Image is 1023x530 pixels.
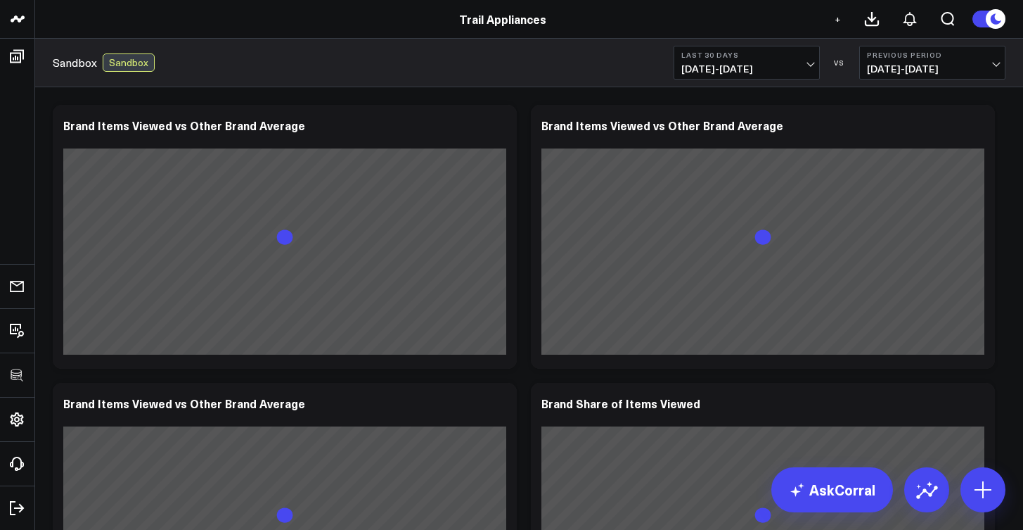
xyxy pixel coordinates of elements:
div: Brand Items Viewed vs Other Brand Average [63,118,305,133]
div: Brand Items Viewed vs Other Brand Average [63,396,305,411]
div: VS [827,58,852,67]
button: Previous Period[DATE]-[DATE] [859,46,1005,80]
div: Sandbox [103,53,155,72]
b: Previous Period [867,51,998,59]
button: + [829,11,846,27]
a: Trail Appliances [459,11,546,27]
span: + [835,14,841,24]
span: [DATE] - [DATE] [867,63,998,75]
div: Brand Share of Items Viewed [541,396,700,411]
a: Sandbox [53,55,97,70]
a: AskCorral [771,467,893,512]
button: Last 30 Days[DATE]-[DATE] [674,46,820,80]
b: Last 30 Days [681,51,812,59]
div: Brand Items Viewed vs Other Brand Average [541,118,783,133]
span: [DATE] - [DATE] [681,63,812,75]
